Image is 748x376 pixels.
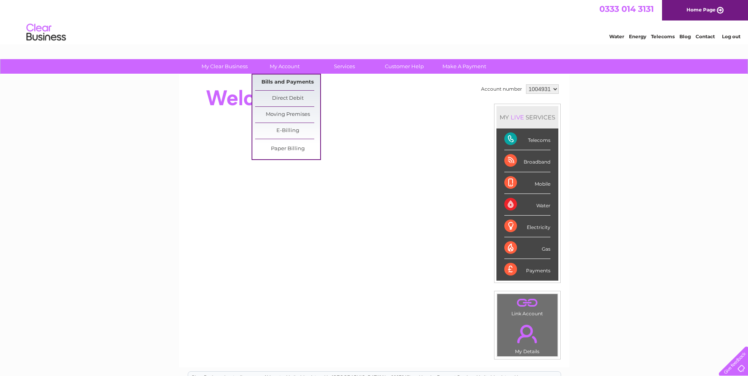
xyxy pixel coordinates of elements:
[192,59,257,74] a: My Clear Business
[504,172,550,194] div: Mobile
[26,20,66,45] img: logo.png
[504,128,550,150] div: Telecoms
[609,34,624,39] a: Water
[479,82,524,96] td: Account number
[509,114,526,121] div: LIVE
[651,34,675,39] a: Telecoms
[504,216,550,237] div: Electricity
[499,320,556,348] a: .
[679,34,691,39] a: Blog
[629,34,646,39] a: Energy
[255,74,320,90] a: Bills and Payments
[504,194,550,216] div: Water
[496,106,558,128] div: MY SERVICES
[188,4,561,38] div: Clear Business is a trading name of Verastar Limited (registered in [GEOGRAPHIC_DATA] No. 3667643...
[722,34,741,39] a: Log out
[599,4,654,14] a: 0333 014 3131
[255,107,320,123] a: Moving Premises
[504,259,550,280] div: Payments
[504,237,550,259] div: Gas
[696,34,715,39] a: Contact
[504,150,550,172] div: Broadband
[372,59,437,74] a: Customer Help
[497,318,558,357] td: My Details
[312,59,377,74] a: Services
[255,91,320,106] a: Direct Debit
[252,59,317,74] a: My Account
[255,123,320,139] a: E-Billing
[255,141,320,157] a: Paper Billing
[497,294,558,318] td: Link Account
[499,296,556,310] a: .
[432,59,497,74] a: Make A Payment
